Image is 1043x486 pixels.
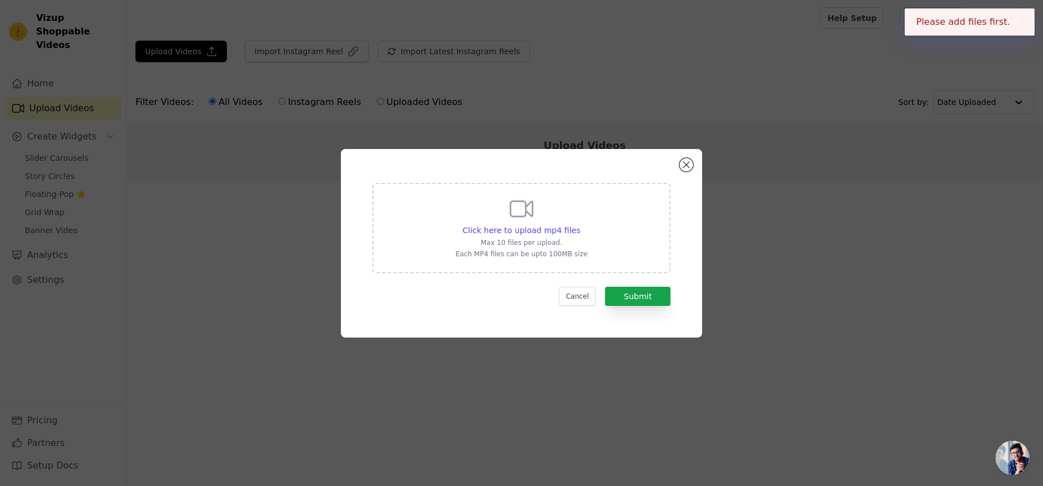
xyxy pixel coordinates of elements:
[605,287,671,306] button: Submit
[680,158,693,172] button: Close modal
[559,287,597,306] button: Cancel
[996,441,1029,475] a: Open chat
[1010,15,1023,29] button: Close
[455,249,588,259] p: Each MP4 files can be upto 100MB size
[463,226,581,235] span: Click here to upload mp4 files
[905,8,1035,36] div: Please add files first.
[455,238,588,247] p: Max 10 files per upload.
